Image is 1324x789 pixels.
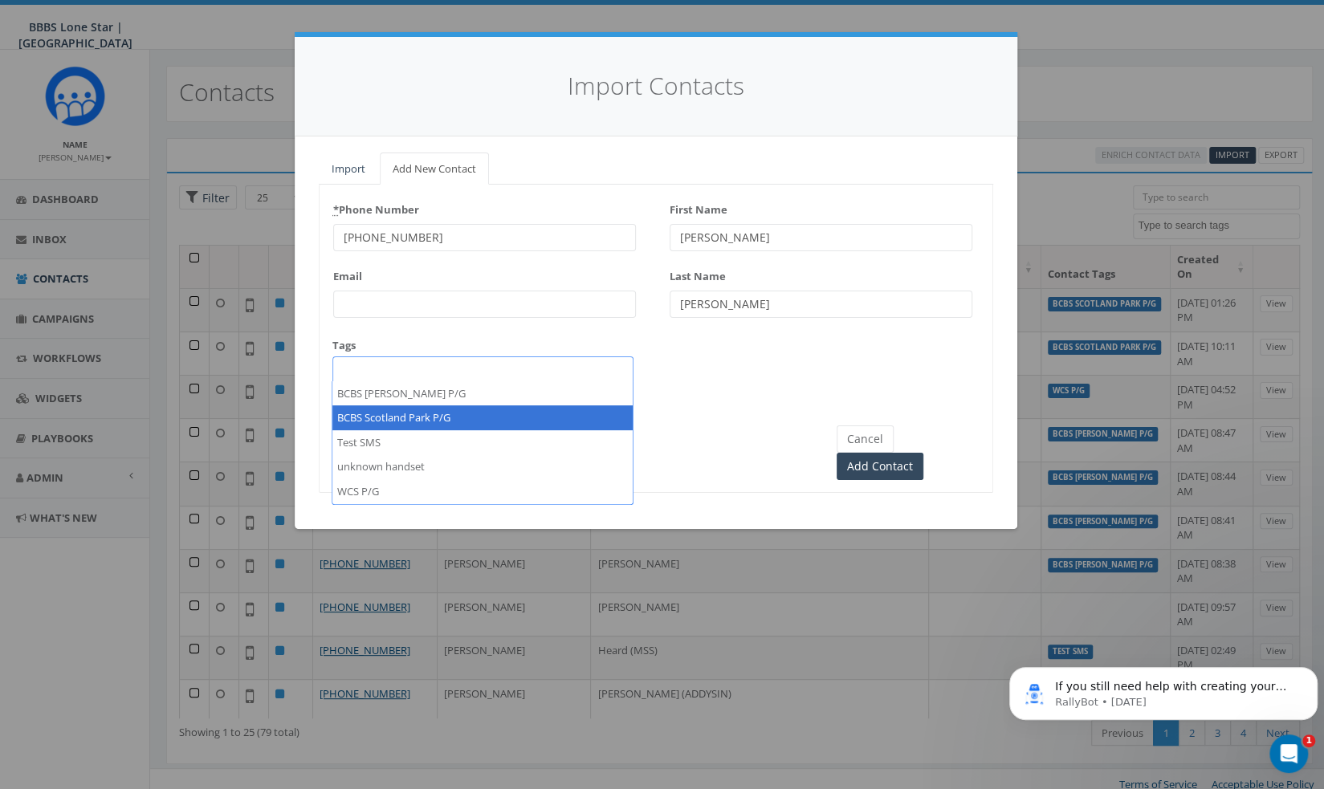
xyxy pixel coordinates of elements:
input: Add Contact [837,453,923,480]
abbr: required [333,202,339,217]
li: BCBS Scotland Park P/G [332,405,632,430]
label: Phone Number [333,197,419,218]
a: Import [319,153,378,185]
h4: Import Contacts [319,69,993,104]
label: First Name [670,197,727,218]
li: unknown handset [332,454,632,479]
button: Cancel [837,425,894,453]
textarea: Search [337,361,345,376]
iframe: Intercom live chat [1269,734,1308,773]
label: Tags [332,338,356,353]
li: Test SMS [332,430,632,455]
label: Email [333,263,362,284]
li: BCBS [PERSON_NAME] P/G [332,381,632,406]
a: Add New Contact [380,153,489,185]
label: Last Name [670,263,726,284]
li: WCS P/G [332,479,632,504]
input: +1 214-248-4342 [333,224,636,251]
input: Enter a valid email address (e.g., example@domain.com) [333,291,636,318]
iframe: Intercom notifications message [1003,633,1324,746]
span: 1 [1302,734,1315,747]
